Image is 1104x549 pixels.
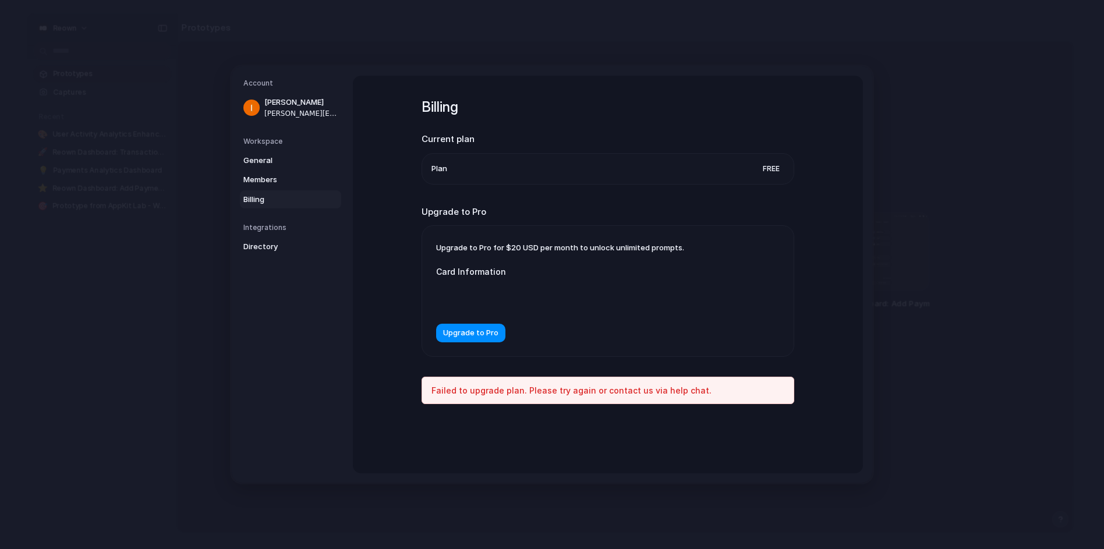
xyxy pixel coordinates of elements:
[240,238,341,256] a: Directory
[422,377,794,404] div: Failed to upgrade plan. Please try again or contact us via help chat.
[436,265,669,278] label: Card Information
[422,206,794,219] h2: Upgrade to Pro
[243,136,341,147] h5: Workspace
[243,222,341,233] h5: Integrations
[758,163,784,175] span: Free
[436,324,505,342] button: Upgrade to Pro
[431,163,447,175] span: Plan
[240,93,341,122] a: [PERSON_NAME][PERSON_NAME][EMAIL_ADDRESS][PERSON_NAME][PERSON_NAME][DOMAIN_NAME]
[422,133,794,146] h2: Current plan
[436,243,684,252] span: Upgrade to Pro for $20 USD per month to unlock unlimited prompts.
[243,241,318,253] span: Directory
[240,171,341,189] a: Members
[243,174,318,186] span: Members
[264,97,339,108] span: [PERSON_NAME]
[243,155,318,167] span: General
[445,292,660,303] iframe: Secure card payment input frame
[264,108,339,119] span: [PERSON_NAME][EMAIL_ADDRESS][PERSON_NAME][PERSON_NAME][DOMAIN_NAME]
[240,190,341,209] a: Billing
[422,97,794,118] h1: Billing
[243,78,341,88] h5: Account
[240,151,341,170] a: General
[443,327,498,339] span: Upgrade to Pro
[243,194,318,206] span: Billing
